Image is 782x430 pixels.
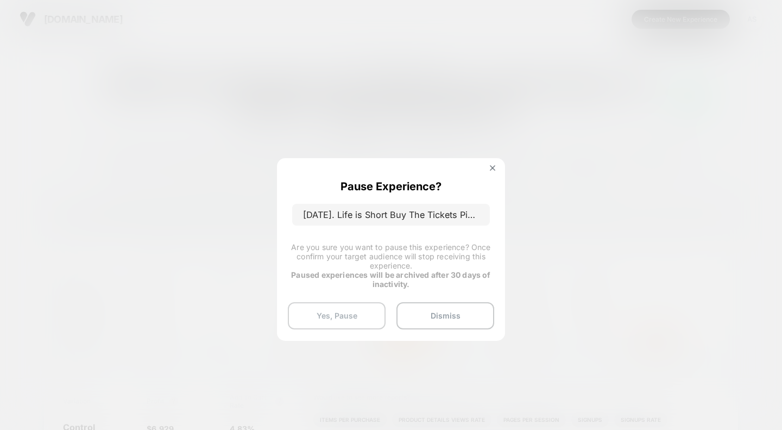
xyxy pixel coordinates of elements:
p: [DATE]. Life is Short Buy The Tickets Pick - Product Page - All Devices - Hide Product Options [292,204,490,226]
img: close [490,165,495,171]
span: Are you sure you want to pause this experience? Once confirm your target audience will stop recei... [291,242,490,270]
p: Pause Experience? [340,180,442,193]
button: Yes, Pause [288,302,386,329]
button: Dismiss [396,302,494,329]
strong: Paused experiences will be archived after 30 days of inactivity. [291,270,490,289]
